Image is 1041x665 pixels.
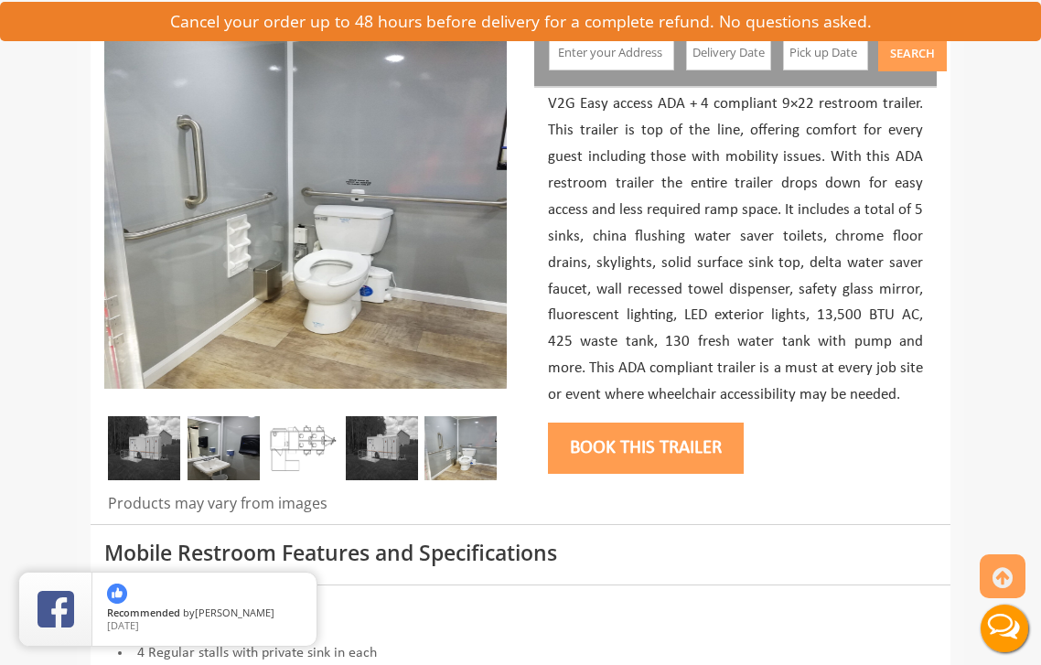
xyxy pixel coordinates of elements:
button: Live Chat [968,592,1041,665]
div: Products may vary from images [104,493,507,524]
span: [PERSON_NAME] [195,606,274,619]
img: Sink Portable Trailer [188,416,260,480]
img: thumbs up icon [107,584,127,604]
h3: Mobile Restroom Features and Specifications [104,542,937,564]
input: Delivery Date [686,34,772,70]
p: V2G Easy access ADA + 4 compliant 9×22 restroom trailer. This trailer is top of the line, offerin... [548,91,923,409]
span: by [107,607,302,620]
button: Book this trailer [548,423,744,474]
img: Restroom Trailer [424,416,497,480]
span: [DATE] [107,618,139,632]
img: An outside photo of ADA + 4 Station Trailer [104,23,507,389]
li: 4 Regular stalls with private sink in each [104,643,937,664]
img: Review Rating [38,591,74,627]
span: Recommended [107,606,180,619]
img: Floor plan of ADA plus 4 trailer [266,416,338,480]
input: Enter your Address [549,34,673,70]
img: An outside photo of ADA + 4 Station Trailer [108,416,180,480]
input: Pick up Date [783,34,869,70]
button: Search [878,34,947,71]
img: An outside photo of ADA + 4 Station Trailer [346,416,418,480]
li: 1 [PERSON_NAME] with sink [104,601,937,622]
li: Ceramic toilet [104,622,937,643]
